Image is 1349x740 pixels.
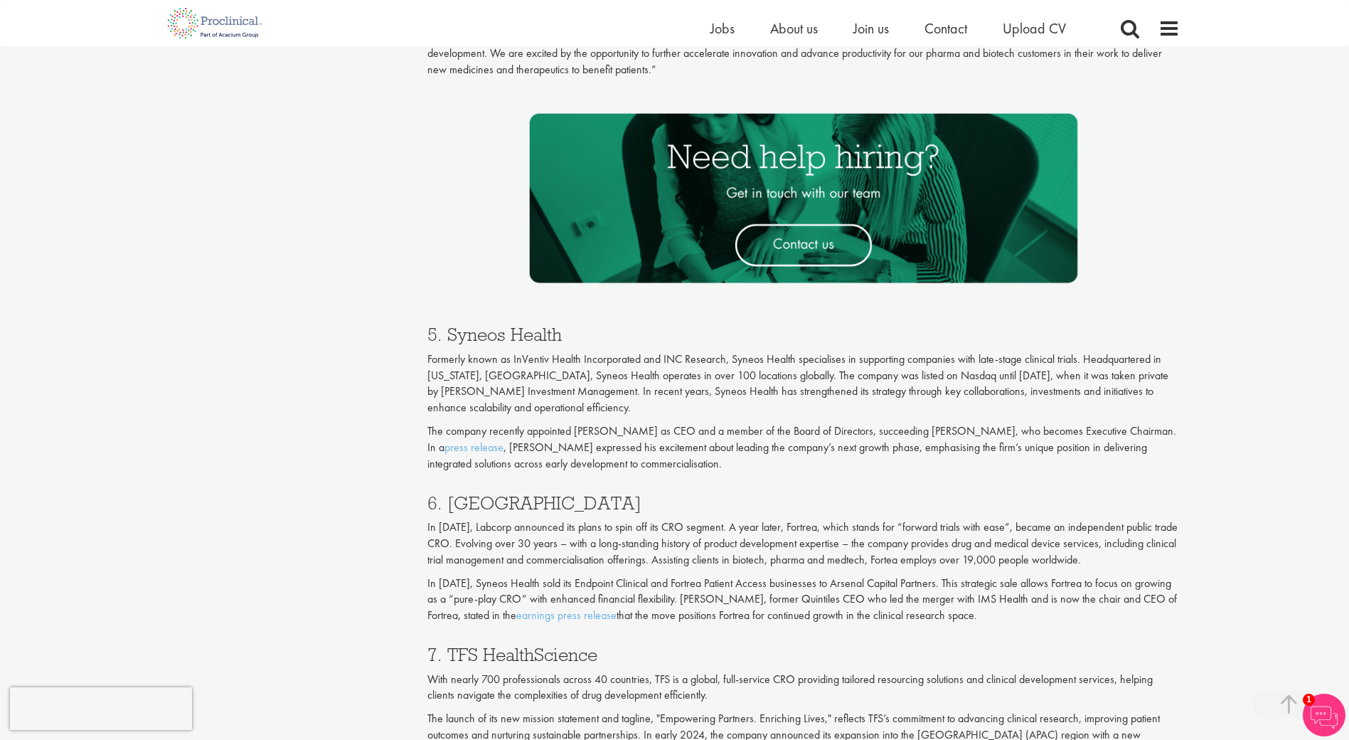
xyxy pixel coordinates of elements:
a: Join us [853,19,889,38]
a: About us [770,19,818,38]
p: With nearly 700 professionals across 40 countries, TFS is a global, full-service CRO providing ta... [427,672,1180,704]
iframe: reCAPTCHA [10,687,192,730]
p: In [DATE], Labcorp announced its plans to spin off its CRO segment. A year later, Fortrea, which ... [427,519,1180,569]
a: press release [444,440,503,455]
p: The company recently appointed [PERSON_NAME] as CEO and a member of the Board of Directors, succe... [427,423,1180,472]
h3: 6. [GEOGRAPHIC_DATA] [427,494,1180,512]
p: In [DATE], Syneos Health sold its Endpoint Clinical and Fortrea Patient Access businesses to Arse... [427,576,1180,625]
img: Chatbot [1303,694,1345,736]
a: Contact [924,19,967,38]
h3: 7. TFS HealthScience [427,645,1180,664]
p: Formerly known as InVentiv Health Incorporated and INC Research, Syneos Health specialises in sup... [427,351,1180,416]
a: Jobs [710,19,735,38]
a: Upload CV [1003,19,1066,38]
a: earnings press release [516,608,617,623]
h3: 5. Syneos Health [427,325,1180,344]
span: 1 [1303,694,1315,706]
